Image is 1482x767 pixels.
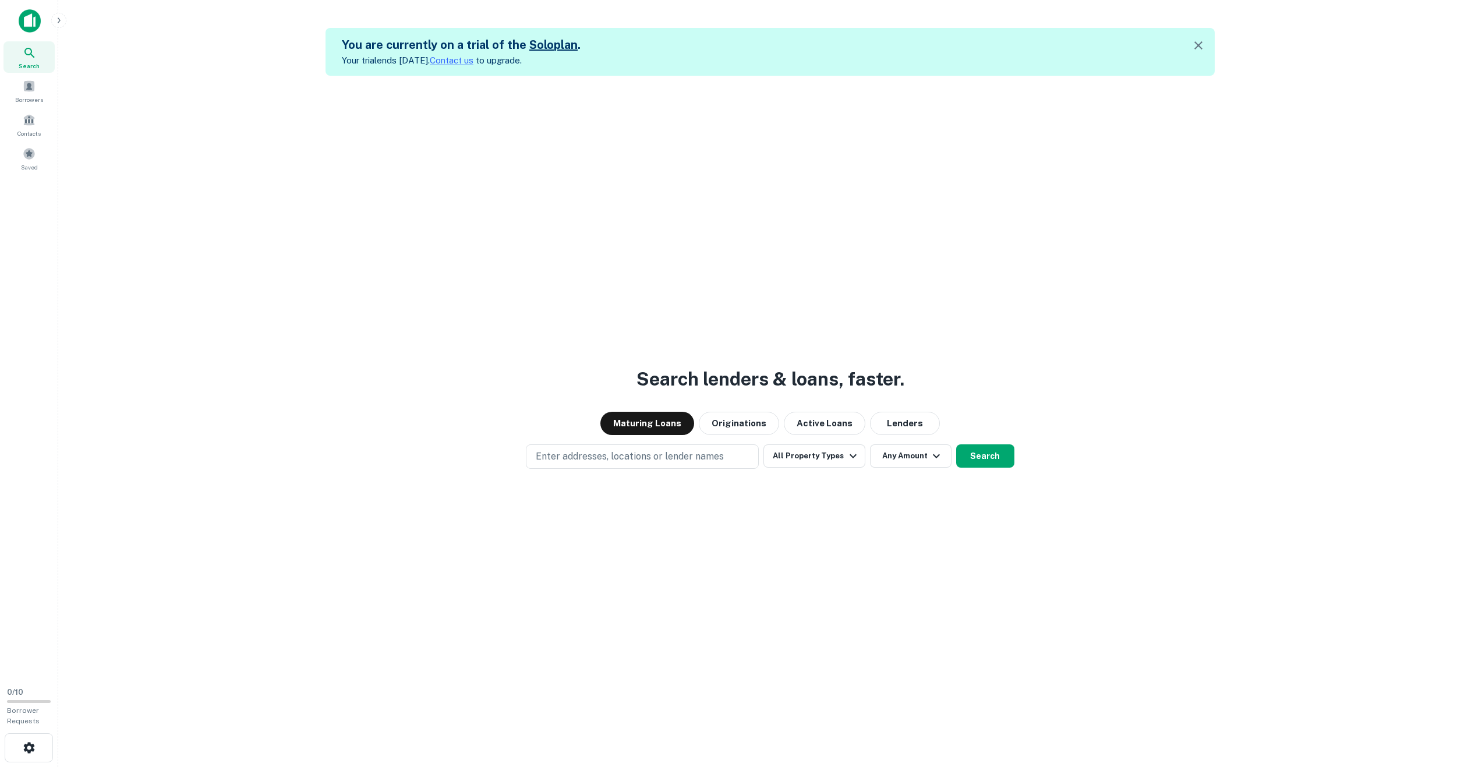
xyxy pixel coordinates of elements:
p: Your trial ends [DATE]. to upgrade. [342,54,581,68]
iframe: Chat Widget [1424,674,1482,730]
span: Borrowers [15,95,43,104]
button: Enter addresses, locations or lender names [526,444,759,469]
a: Contacts [3,109,55,140]
a: Borrowers [3,75,55,107]
img: capitalize-icon.png [19,9,41,33]
span: Borrower Requests [7,706,40,725]
h5: You are currently on a trial of the . [342,36,581,54]
a: Search [3,41,55,73]
button: Any Amount [870,444,952,468]
button: Maturing Loans [600,412,694,435]
button: All Property Types [763,444,865,468]
span: 0 / 10 [7,688,23,697]
a: Contact us [430,55,473,65]
a: Soloplan [529,38,578,52]
h3: Search lenders & loans, faster. [636,365,904,393]
button: Lenders [870,412,940,435]
button: Active Loans [784,412,865,435]
button: Search [956,444,1014,468]
button: Originations [699,412,779,435]
span: Search [19,61,40,70]
span: Saved [21,162,38,172]
p: Enter addresses, locations or lender names [536,450,724,464]
a: Saved [3,143,55,174]
span: Contacts [17,129,41,138]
